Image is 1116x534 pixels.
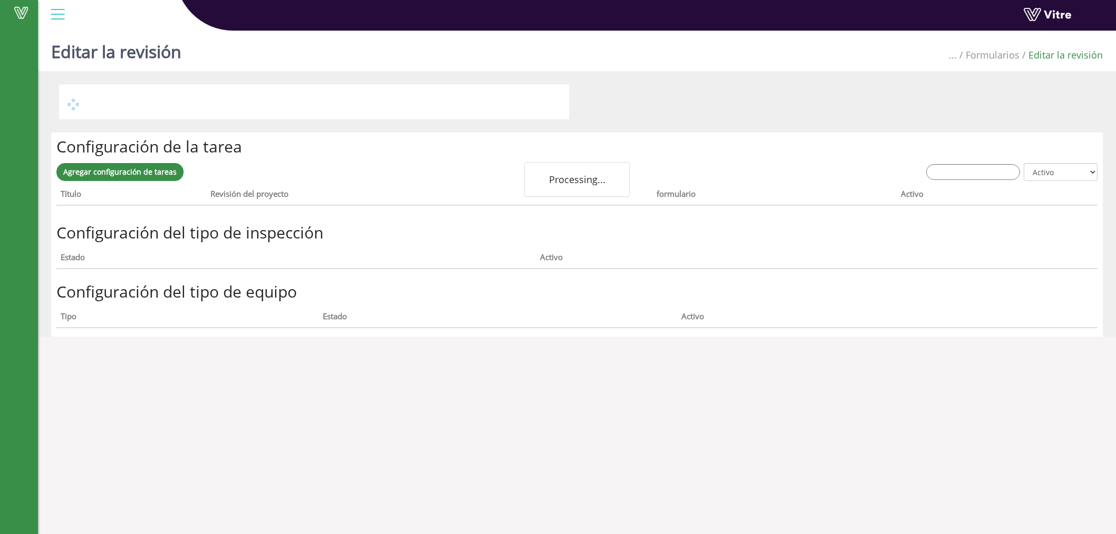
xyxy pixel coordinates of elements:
[56,308,319,328] th: Tipo
[536,249,977,269] th: Activo
[1019,47,1103,62] li: Editar la revisión
[319,308,677,328] th: Estado
[63,167,177,177] span: Agregar configuración de tareas
[56,138,1098,155] h2: Configuración de la tarea
[56,163,184,181] a: Agregar configuración de tareas
[949,49,957,61] span: ...
[524,162,630,197] div: Processing...
[56,224,1098,241] h2: Configuración del tipo de inspección
[206,186,652,206] th: Revisión del proyecto
[652,186,897,206] th: formulario
[51,26,181,71] h1: Editar la revisión
[897,186,1054,206] th: Activo
[56,283,1098,300] h2: Configuración del tipo de equipo
[677,308,1007,328] th: Activo
[56,186,206,206] th: Título
[966,49,1019,61] a: Formularios
[56,249,536,269] th: Estado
